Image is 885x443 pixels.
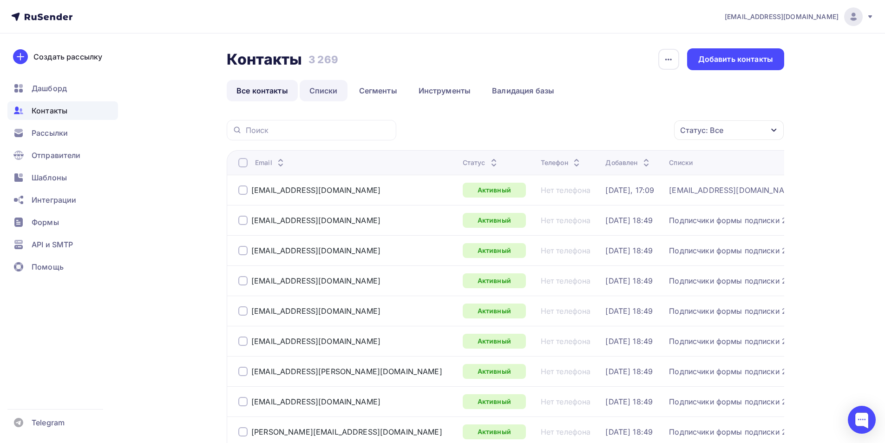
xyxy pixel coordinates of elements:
[674,120,784,140] button: Статус: Все
[463,394,526,409] div: Активный
[605,397,653,406] a: [DATE] 18:49
[669,367,873,376] a: Подписчики формы подписки 2025 (Сентябрь+август)
[605,427,653,436] a: [DATE] 18:49
[605,158,651,167] div: Добавлен
[251,185,380,195] a: [EMAIL_ADDRESS][DOMAIN_NAME]
[669,185,798,195] a: [EMAIL_ADDRESS][DOMAIN_NAME]
[227,50,302,69] h2: Контакты
[463,273,526,288] a: Активный
[7,213,118,231] a: Формы
[669,397,873,406] a: Подписчики формы подписки 2025 (Сентябрь+август)
[541,367,591,376] a: Нет телефона
[251,216,380,225] a: [EMAIL_ADDRESS][DOMAIN_NAME]
[7,124,118,142] a: Рассылки
[32,217,59,228] span: Формы
[541,397,591,406] a: Нет телефона
[7,79,118,98] a: Дашборд
[32,194,76,205] span: Интеграции
[463,364,526,379] div: Активный
[605,337,653,346] a: [DATE] 18:49
[669,427,873,436] a: Подписчики формы подписки 2025 (Сентябрь+август)
[669,337,873,346] a: Подписчики формы подписки 2025 (Сентябрь+август)
[463,424,526,439] a: Активный
[7,101,118,120] a: Контакты
[32,239,73,250] span: API и SMTP
[251,367,442,376] div: [EMAIL_ADDRESS][PERSON_NAME][DOMAIN_NAME]
[251,427,442,436] a: [PERSON_NAME][EMAIL_ADDRESS][DOMAIN_NAME]
[32,83,67,94] span: Дашборд
[605,367,653,376] a: [DATE] 18:49
[463,183,526,198] a: Активный
[605,216,653,225] a: [DATE] 18:49
[605,185,654,195] a: [DATE], 17:09
[605,276,653,285] a: [DATE] 18:49
[605,246,653,255] a: [DATE] 18:49
[541,276,591,285] a: Нет телефона
[32,417,65,428] span: Telegram
[32,150,81,161] span: Отправители
[669,276,873,285] a: Подписчики формы подписки 2025 (Сентябрь+август)
[482,80,564,101] a: Валидация базы
[308,53,338,66] h3: 3 269
[725,12,839,21] span: [EMAIL_ADDRESS][DOMAIN_NAME]
[541,337,591,346] a: Нет телефона
[227,80,298,101] a: Все контакты
[541,158,582,167] div: Телефон
[251,276,380,285] div: [EMAIL_ADDRESS][DOMAIN_NAME]
[463,243,526,258] a: Активный
[541,246,591,255] div: Нет телефона
[251,306,380,316] a: [EMAIL_ADDRESS][DOMAIN_NAME]
[669,246,873,255] a: Подписчики формы подписки 2025 (Сентябрь+август)
[463,304,526,318] a: Активный
[605,306,653,316] a: [DATE] 18:49
[7,168,118,187] a: Шаблоны
[300,80,347,101] a: Списки
[541,306,591,316] a: Нет телефона
[463,158,499,167] div: Статус
[541,216,591,225] a: Нет телефона
[463,334,526,349] a: Активный
[541,185,591,195] div: Нет телефона
[463,213,526,228] a: Активный
[680,125,723,136] div: Статус: Все
[255,158,286,167] div: Email
[349,80,407,101] a: Сегменты
[669,216,873,225] a: Подписчики формы подписки 2025 (Сентябрь+август)
[251,397,380,406] div: [EMAIL_ADDRESS][DOMAIN_NAME]
[32,105,67,116] span: Контакты
[541,427,591,436] a: Нет телефона
[669,306,873,316] a: Подписчики формы подписки 2025 (Сентябрь+август)
[246,125,391,135] input: Поиск
[251,246,380,255] a: [EMAIL_ADDRESS][DOMAIN_NAME]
